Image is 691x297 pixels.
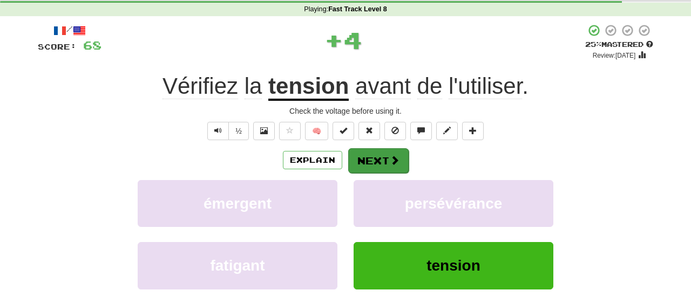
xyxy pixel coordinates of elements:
button: Next [348,148,409,173]
button: 🧠 [305,122,328,140]
span: avant [355,73,411,99]
div: Mastered [585,40,653,50]
strong: Fast Track Level 8 [328,5,387,13]
button: tension [354,242,553,289]
button: Favorite sentence (alt+f) [279,122,301,140]
div: Text-to-speech controls [205,122,249,140]
div: / [38,24,101,37]
span: la [245,73,262,99]
button: persévérance [354,180,553,227]
button: Reset to 0% Mastered (alt+r) [358,122,380,140]
button: Ignore sentence (alt+i) [384,122,406,140]
span: 68 [83,38,101,52]
button: Discuss sentence (alt+u) [410,122,432,140]
div: Check the voltage before using it. [38,106,653,116]
span: l'utiliser [449,73,522,99]
u: tension [268,73,349,101]
span: 25 % [585,40,601,49]
button: Add to collection (alt+a) [462,122,484,140]
span: . [349,73,529,99]
button: Show image (alt+x) [253,122,275,140]
span: + [324,24,343,56]
span: Score: [38,42,77,51]
button: émergent [138,180,337,227]
span: de [417,73,443,99]
span: persévérance [405,195,503,212]
span: Vérifiez [162,73,238,99]
button: Edit sentence (alt+d) [436,122,458,140]
span: 4 [343,26,362,53]
span: tension [426,257,480,274]
small: Review: [DATE] [593,52,636,59]
button: ½ [228,122,249,140]
span: émergent [204,195,272,212]
button: Play sentence audio (ctl+space) [207,122,229,140]
span: fatigant [210,257,265,274]
button: Explain [283,151,342,169]
button: fatigant [138,242,337,289]
button: Set this sentence to 100% Mastered (alt+m) [333,122,354,140]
